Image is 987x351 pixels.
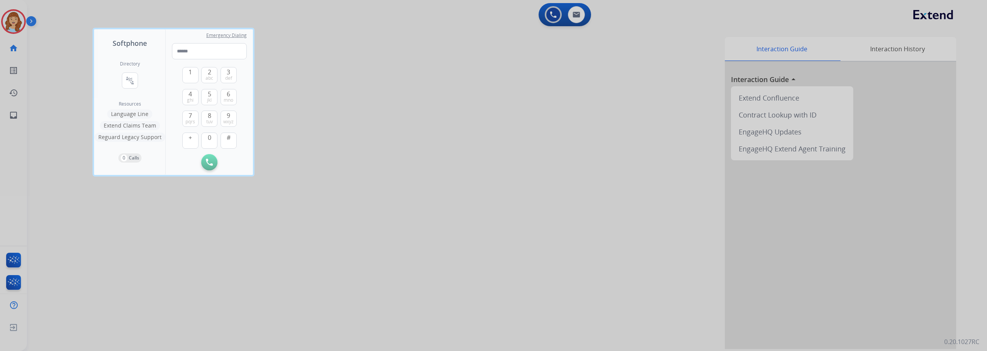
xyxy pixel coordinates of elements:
span: 6 [227,89,230,99]
p: Calls [129,155,139,161]
button: # [221,133,237,149]
button: 2abc [201,67,217,83]
span: wxyz [223,119,234,125]
p: 0.20.1027RC [944,337,979,346]
span: 0 [208,133,211,142]
img: call-button [206,159,213,166]
span: jkl [207,97,212,103]
button: 9wxyz [221,111,237,127]
span: pqrs [185,119,195,125]
span: abc [205,75,213,81]
span: tuv [206,119,213,125]
span: + [189,133,192,142]
mat-icon: connect_without_contact [125,76,135,85]
span: mno [224,97,233,103]
span: 8 [208,111,211,120]
button: 6mno [221,89,237,105]
span: 7 [189,111,192,120]
span: 4 [189,89,192,99]
button: 0 [201,133,217,149]
span: 5 [208,89,211,99]
span: 2 [208,67,211,77]
button: 8tuv [201,111,217,127]
button: + [182,133,199,149]
span: 3 [227,67,230,77]
h2: Directory [120,61,140,67]
button: 0Calls [118,153,141,163]
button: Reguard Legacy Support [94,133,165,142]
span: Resources [119,101,141,107]
span: ghi [187,97,194,103]
button: 4ghi [182,89,199,105]
p: 0 [121,155,127,161]
span: def [225,75,232,81]
button: Extend Claims Team [100,121,160,130]
button: 3def [221,67,237,83]
span: Emergency Dialing [206,32,247,39]
button: 7pqrs [182,111,199,127]
button: 5jkl [201,89,217,105]
button: Language Line [107,109,152,119]
span: 9 [227,111,230,120]
span: # [227,133,231,142]
button: 1 [182,67,199,83]
span: 1 [189,67,192,77]
span: Softphone [113,38,147,49]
